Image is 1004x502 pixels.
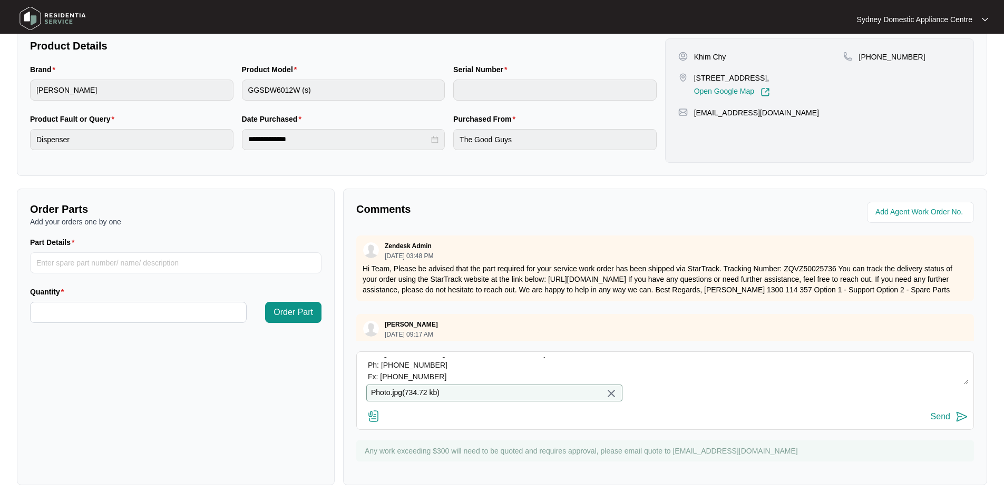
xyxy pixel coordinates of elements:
[694,73,770,83] p: [STREET_ADDRESS],
[30,252,321,273] input: Part Details
[678,107,688,117] img: map-pin
[931,410,968,424] button: Send
[30,129,233,150] input: Product Fault or Query
[363,242,379,258] img: user.svg
[16,3,90,34] img: residentia service logo
[265,302,321,323] button: Order Part
[859,52,925,62] p: [PHONE_NUMBER]
[875,206,968,219] input: Add Agent Work Order No.
[248,134,430,145] input: Date Purchased
[356,202,658,216] p: Comments
[363,321,379,337] img: user.svg
[453,129,657,150] input: Purchased From
[982,17,988,22] img: dropdown arrow
[453,64,511,75] label: Serial Number
[385,331,438,338] p: [DATE] 09:17 AM
[453,80,657,101] input: Serial Number
[30,202,321,216] p: Order Parts
[694,107,819,118] p: [EMAIL_ADDRESS][DOMAIN_NAME]
[678,52,688,61] img: user-pin
[242,80,445,101] input: Product Model
[242,114,306,124] label: Date Purchased
[30,80,233,101] input: Brand
[30,64,60,75] label: Brand
[242,64,301,75] label: Product Model
[365,446,969,456] p: Any work exceeding $300 will need to be quoted and requires approval, please email quote to [EMAI...
[761,87,770,97] img: Link-External
[30,114,119,124] label: Product Fault or Query
[857,14,972,25] p: Sydney Domestic Appliance Centre
[371,387,440,399] p: Photo.jpg ( 734.72 kb )
[931,412,950,421] div: Send
[274,306,313,319] span: Order Part
[362,357,968,385] textarea: Hi Team. FAULT REPORTED: Broken dispenser door wont close + d/w works fine. As requested our tech...
[385,320,438,329] p: [PERSON_NAME]
[30,237,79,248] label: Part Details
[678,73,688,82] img: map-pin
[956,410,968,423] img: send-icon.svg
[30,287,68,297] label: Quantity
[30,38,657,53] p: Product Details
[31,302,246,322] input: Quantity
[30,216,321,227] p: Add your orders one by one
[694,52,726,62] p: Khim Chy
[367,410,380,422] img: file-attachment-doc.svg
[363,263,968,295] p: Hi Team, Please be advised that the part required for your service work order has been shipped vi...
[453,114,520,124] label: Purchased From
[385,242,432,250] p: Zendesk Admin
[605,387,618,400] img: close
[385,253,433,259] p: [DATE] 03:48 PM
[843,52,853,61] img: map-pin
[694,87,770,97] a: Open Google Map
